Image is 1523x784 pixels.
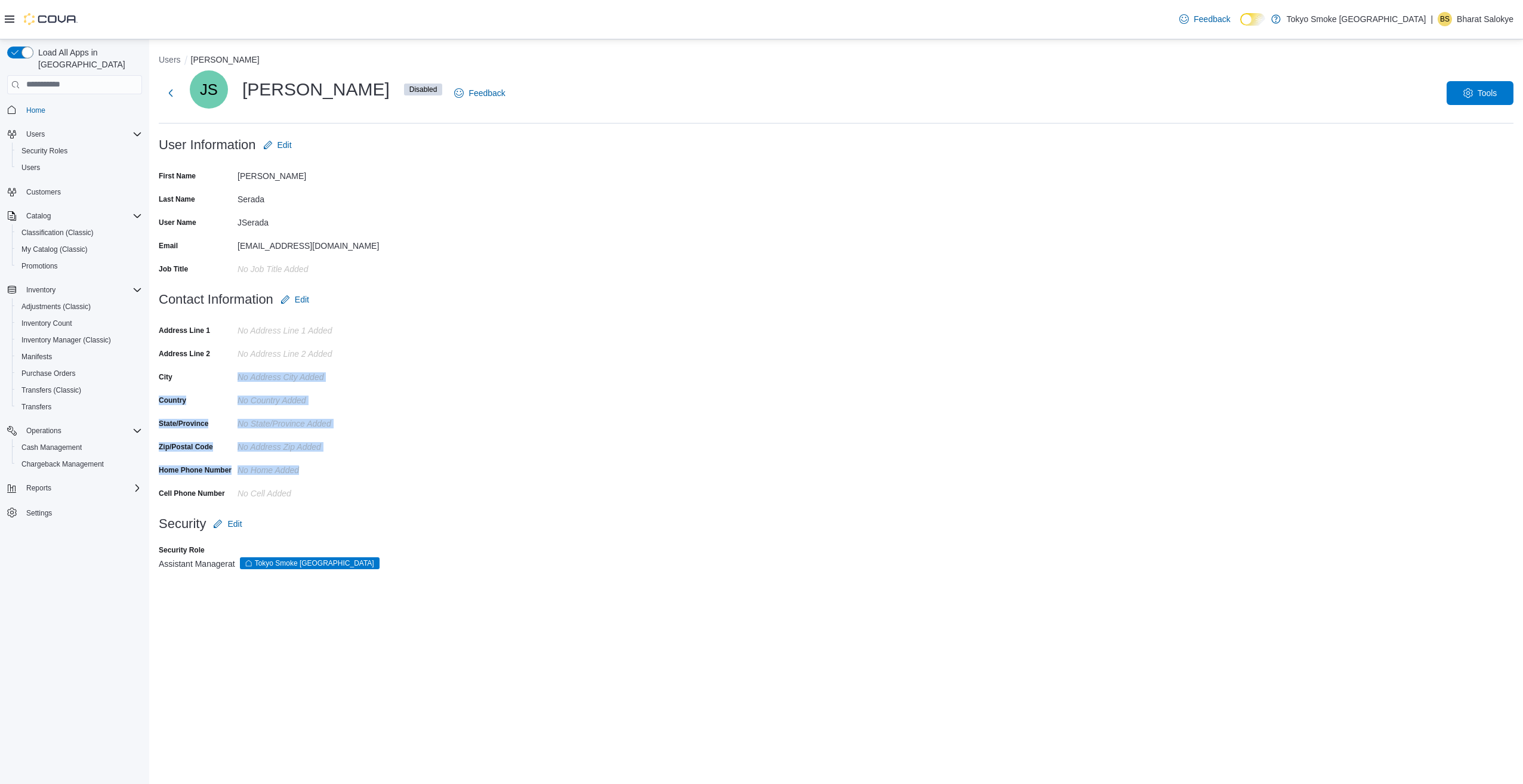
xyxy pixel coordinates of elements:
[278,139,292,151] span: Edit
[200,70,218,109] span: JS
[12,241,147,258] button: My Catalog (Classic)
[21,424,142,438] span: Operations
[1438,12,1452,26] div: Bharat Salokye
[12,143,147,159] button: Security Roles
[17,333,142,347] span: Inventory Manager (Classic)
[159,349,210,359] label: Address Line 2
[21,335,111,345] span: Inventory Manager (Classic)
[17,457,109,471] a: Chargeback Management
[21,459,104,469] span: Chargeback Management
[26,106,45,115] span: Home
[2,101,147,119] button: Home
[21,506,57,520] a: Settings
[26,129,45,139] span: Users
[21,228,94,237] span: Classification (Classic)
[159,241,178,251] label: Email
[21,185,66,199] a: Customers
[1174,7,1235,31] a: Feedback
[17,457,142,471] span: Chargeback Management
[12,258,147,274] button: Promotions
[238,461,397,475] div: No Home added
[159,81,183,105] button: Next
[159,517,206,531] h3: Security
[227,518,242,530] span: Edit
[21,184,142,199] span: Customers
[12,298,147,315] button: Adjustments (Classic)
[21,385,81,395] span: Transfers (Classic)
[1478,87,1497,99] span: Tools
[17,300,95,314] a: Adjustments (Classic)
[2,282,147,298] button: Inventory
[159,292,273,307] h3: Contact Information
[190,70,228,109] div: Jay Serada
[12,365,147,382] button: Purchase Orders
[2,422,147,439] button: Operations
[295,294,309,305] span: Edit
[17,440,87,455] a: Cash Management
[17,259,142,273] span: Promotions
[17,366,142,381] span: Purchase Orders
[238,190,397,204] div: Serada
[238,437,397,452] div: No Address Zip added
[238,368,397,382] div: No Address City added
[21,103,50,118] a: Home
[21,352,52,362] span: Manifests
[21,163,40,172] span: Users
[2,183,147,200] button: Customers
[159,218,196,227] label: User Name
[12,159,147,176] button: Users
[17,383,142,397] span: Transfers (Classic)
[159,442,213,452] label: Zip/Postal Code
[2,480,147,496] button: Reports
[1430,12,1433,26] p: |
[238,321,397,335] div: No Address Line 1 added
[17,259,63,273] a: Promotions
[17,226,98,240] a: Classification (Classic)
[17,350,57,364] a: Manifests
[208,512,246,536] button: Edit
[276,288,314,311] button: Edit
[2,208,147,224] button: Catalog
[21,127,50,141] button: Users
[21,302,91,311] span: Adjustments (Classic)
[21,103,142,118] span: Home
[17,316,77,331] a: Inventory Count
[238,391,397,405] div: No Country Added
[21,146,67,156] span: Security Roles
[468,87,505,99] span: Feedback
[404,84,443,95] span: Disabled
[17,300,142,314] span: Adjustments (Classic)
[26,211,51,221] span: Catalog
[26,483,51,493] span: Reports
[21,443,82,452] span: Cash Management
[17,400,56,414] a: Transfers
[159,489,225,498] label: Cell Phone Number
[21,283,60,297] button: Inventory
[159,545,205,555] label: Security Role
[159,396,186,405] label: Country
[33,47,142,70] span: Load All Apps in [GEOGRAPHIC_DATA]
[1447,81,1513,105] button: Tools
[1287,12,1426,26] p: Tokyo Smoke [GEOGRAPHIC_DATA]
[12,315,147,332] button: Inventory Count
[17,160,142,175] span: Users
[21,505,142,520] span: Settings
[21,209,142,223] span: Catalog
[12,348,147,365] button: Manifests
[26,508,52,518] span: Settings
[449,81,510,105] a: Feedback
[17,333,116,347] a: Inventory Manager (Classic)
[17,242,142,257] span: My Catalog (Classic)
[17,144,72,158] a: Security Roles
[12,399,147,415] button: Transfers
[12,224,147,241] button: Classification (Classic)
[26,285,56,295] span: Inventory
[238,414,397,428] div: No State/Province Added
[159,264,188,274] label: Job Title
[17,160,45,175] a: Users
[238,484,397,498] div: No Cell added
[21,209,56,223] button: Catalog
[7,97,142,552] nav: Complex example
[1457,12,1513,26] p: Bharat Salokye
